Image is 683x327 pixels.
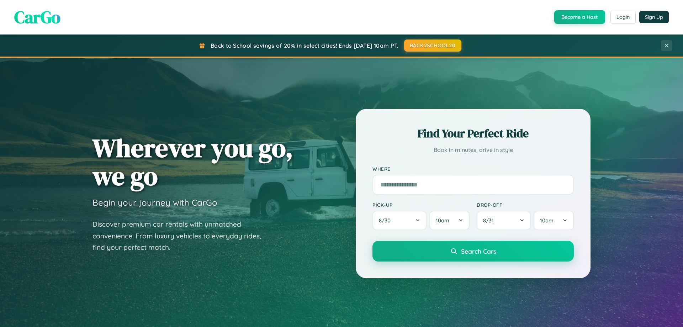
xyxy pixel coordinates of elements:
span: 10am [540,217,554,224]
h3: Begin your journey with CarGo [92,197,217,208]
p: Discover premium car rentals with unmatched convenience. From luxury vehicles to everyday rides, ... [92,218,270,253]
button: Sign Up [639,11,669,23]
button: 10am [534,211,574,230]
button: Search Cars [372,241,574,262]
button: 10am [429,211,470,230]
span: Search Cars [461,247,496,255]
h1: Wherever you go, we go [92,134,293,190]
span: 8 / 31 [483,217,497,224]
label: Drop-off [477,202,574,208]
span: 8 / 30 [379,217,394,224]
span: 10am [436,217,449,224]
span: CarGo [14,5,60,29]
button: Become a Host [554,10,605,24]
button: 8/31 [477,211,531,230]
span: Back to School savings of 20% in select cities! Ends [DATE] 10am PT. [211,42,398,49]
button: BACK2SCHOOL20 [404,39,461,52]
h2: Find Your Perfect Ride [372,126,574,141]
label: Where [372,166,574,172]
p: Book in minutes, drive in style [372,145,574,155]
button: Login [610,11,636,23]
button: 8/30 [372,211,427,230]
label: Pick-up [372,202,470,208]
